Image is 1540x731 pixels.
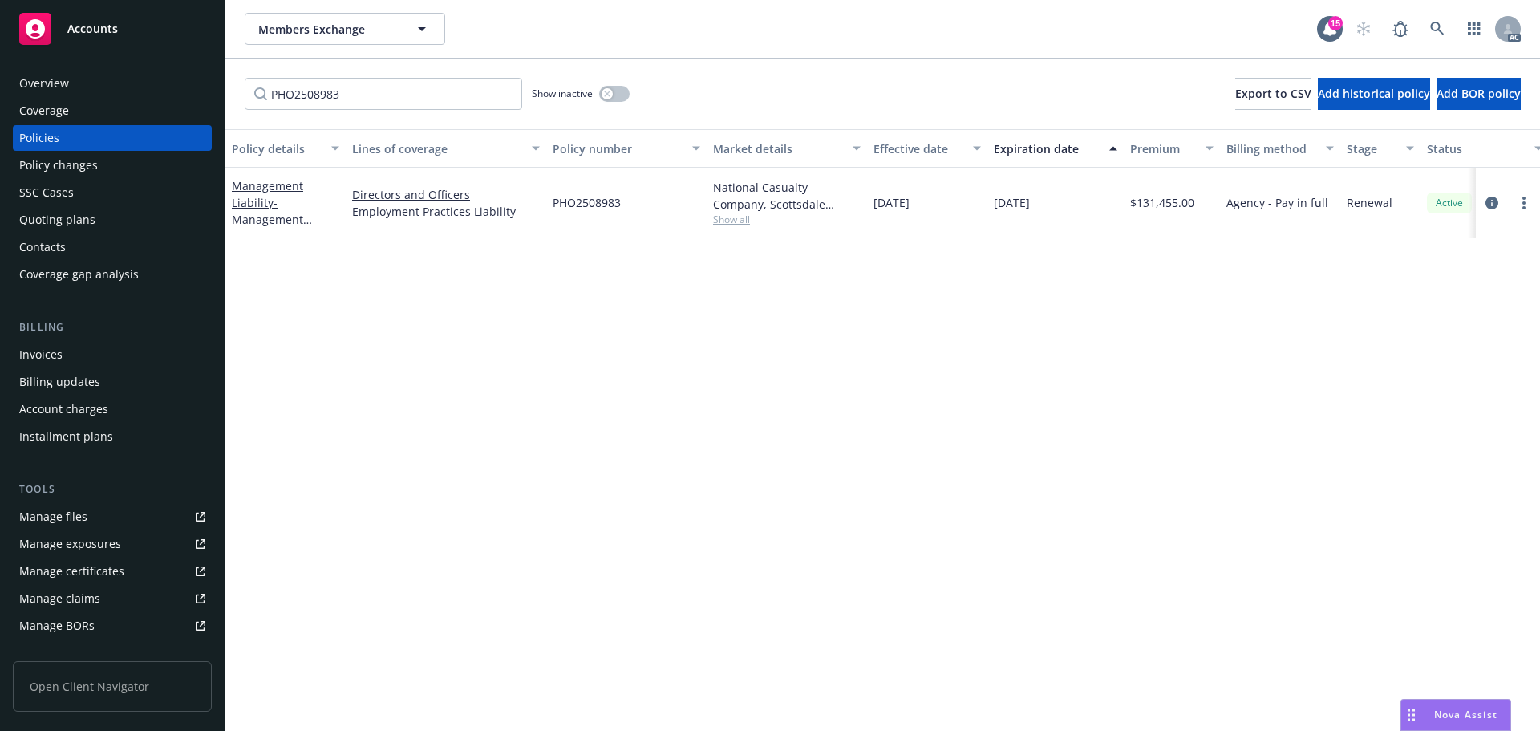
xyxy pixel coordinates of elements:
[67,22,118,35] span: Accounts
[352,140,522,157] div: Lines of coverage
[994,140,1100,157] div: Expiration date
[19,396,108,422] div: Account charges
[987,129,1124,168] button: Expiration date
[19,531,121,557] div: Manage exposures
[1427,140,1525,157] div: Status
[553,194,621,211] span: PHO2508983
[1347,140,1396,157] div: Stage
[553,140,683,157] div: Policy number
[13,586,212,611] a: Manage claims
[13,71,212,96] a: Overview
[707,129,867,168] button: Market details
[19,125,59,151] div: Policies
[13,6,212,51] a: Accounts
[1421,13,1453,45] a: Search
[258,21,397,38] span: Members Exchange
[13,207,212,233] a: Quoting plans
[13,424,212,449] a: Installment plans
[713,140,843,157] div: Market details
[232,140,322,157] div: Policy details
[13,640,212,666] a: Summary of insurance
[245,78,522,110] input: Filter by keyword...
[1433,196,1465,210] span: Active
[19,342,63,368] div: Invoices
[713,213,861,226] span: Show all
[13,98,212,124] a: Coverage
[1130,140,1196,157] div: Premium
[13,262,212,287] a: Coverage gap analysis
[1434,708,1497,721] span: Nova Assist
[13,342,212,368] a: Invoices
[1235,86,1311,101] span: Export to CSV
[1458,13,1490,45] a: Switch app
[19,71,69,96] div: Overview
[19,640,141,666] div: Summary of insurance
[245,13,445,45] button: Members Exchange
[532,87,593,100] span: Show inactive
[13,234,212,260] a: Contacts
[1235,78,1311,110] button: Export to CSV
[19,152,98,178] div: Policy changes
[19,207,95,233] div: Quoting plans
[19,586,100,611] div: Manage claims
[225,129,346,168] button: Policy details
[1514,193,1534,213] a: more
[1318,86,1430,101] span: Add historical policy
[1220,129,1340,168] button: Billing method
[867,129,987,168] button: Effective date
[873,140,963,157] div: Effective date
[13,504,212,530] a: Manage files
[1437,78,1521,110] button: Add BOR policy
[13,558,212,584] a: Manage certificates
[232,178,334,261] a: Management Liability
[1130,194,1194,211] span: $131,455.00
[19,613,95,639] div: Manage BORs
[346,129,546,168] button: Lines of coverage
[1347,13,1380,45] a: Start snowing
[19,369,100,395] div: Billing updates
[19,262,139,287] div: Coverage gap analysis
[352,186,540,203] a: Directors and Officers
[546,129,707,168] button: Policy number
[1437,86,1521,101] span: Add BOR policy
[1482,193,1501,213] a: circleInformation
[13,125,212,151] a: Policies
[13,481,212,497] div: Tools
[1400,699,1511,731] button: Nova Assist
[1347,194,1392,211] span: Renewal
[19,424,113,449] div: Installment plans
[13,661,212,712] span: Open Client Navigator
[1226,140,1316,157] div: Billing method
[713,179,861,213] div: National Casualty Company, Scottsdale Insurance Company (Nationwide)
[13,319,212,335] div: Billing
[1340,129,1420,168] button: Stage
[13,396,212,422] a: Account charges
[13,152,212,178] a: Policy changes
[19,98,69,124] div: Coverage
[13,531,212,557] a: Manage exposures
[994,194,1030,211] span: [DATE]
[1226,194,1328,211] span: Agency - Pay in full
[352,203,540,220] a: Employment Practices Liability
[13,613,212,639] a: Manage BORs
[19,180,74,205] div: SSC Cases
[1124,129,1220,168] button: Premium
[1401,700,1421,730] div: Drag to move
[1318,78,1430,110] button: Add historical policy
[873,194,910,211] span: [DATE]
[19,504,87,530] div: Manage files
[13,180,212,205] a: SSC Cases
[19,558,124,584] div: Manage certificates
[19,234,66,260] div: Contacts
[1384,13,1416,45] a: Report a Bug
[1328,15,1343,30] div: 15
[13,369,212,395] a: Billing updates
